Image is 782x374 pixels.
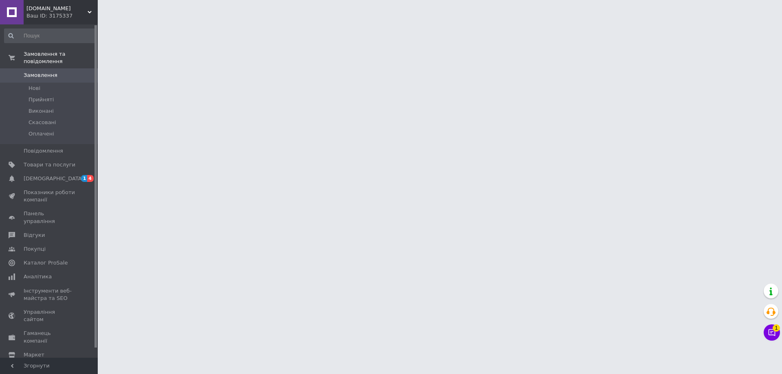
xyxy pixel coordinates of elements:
[29,85,40,92] span: Нові
[24,273,52,280] span: Аналітика
[24,161,75,168] span: Товари та послуги
[29,119,56,126] span: Скасовані
[29,130,54,138] span: Оплачені
[24,351,44,359] span: Маркет
[24,189,75,203] span: Показники роботи компанії
[764,324,780,341] button: Чат з покупцем1
[4,28,96,43] input: Пошук
[24,175,84,182] span: [DEMOGRAPHIC_DATA]
[24,232,45,239] span: Відгуки
[81,175,88,182] span: 1
[24,245,46,253] span: Покупці
[24,50,98,65] span: Замовлення та повідомлення
[24,330,75,344] span: Гаманець компанії
[24,287,75,302] span: Інструменти веб-майстра та SEO
[26,5,88,12] span: Memeduk.prom.ua
[29,96,54,103] span: Прийняті
[24,259,68,267] span: Каталог ProSale
[87,175,94,182] span: 4
[26,12,98,20] div: Ваш ID: 3175337
[24,308,75,323] span: Управління сайтом
[24,147,63,155] span: Повідомлення
[773,324,780,332] span: 1
[24,72,57,79] span: Замовлення
[29,107,54,115] span: Виконані
[24,210,75,225] span: Панель управління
